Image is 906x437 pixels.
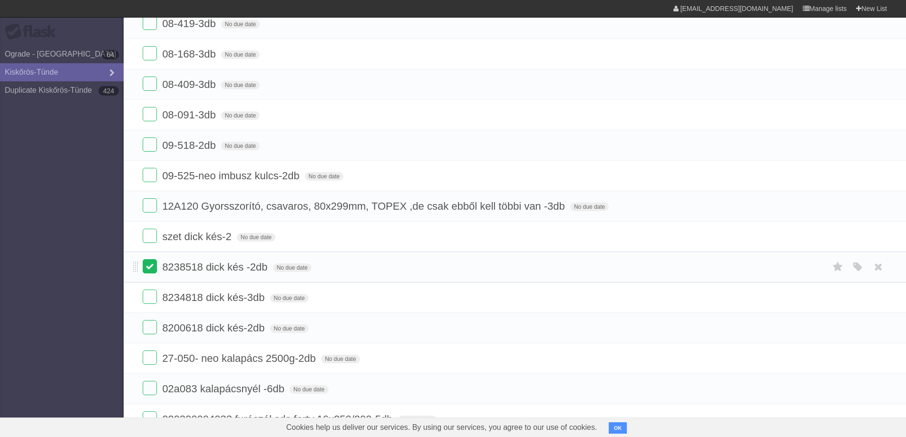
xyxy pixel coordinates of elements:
[143,137,157,152] label: Done
[143,229,157,243] label: Done
[221,50,260,59] span: No due date
[143,290,157,304] label: Done
[221,111,260,120] span: No due date
[570,203,609,211] span: No due date
[277,418,607,437] span: Cookies help us deliver our services. By using our services, you agree to our use of cookies.
[162,139,218,151] span: 09-518-2db
[143,46,157,60] label: Done
[321,355,360,363] span: No due date
[237,233,275,242] span: No due date
[162,170,302,182] span: 09-525-neo imbusz kulcs-2db
[162,200,567,212] span: 12A120 Gyorsszorító, csavaros, 80x299mm, TOPEX ,de csak ebből kell többi van -3db
[143,16,157,30] label: Done
[162,109,218,121] span: 08-091-3db
[143,350,157,365] label: Done
[290,385,328,394] span: No due date
[143,168,157,182] label: Done
[102,50,119,59] b: 64
[162,291,267,303] span: 8234818 dick kés-3db
[270,324,309,333] span: No due date
[162,261,270,273] span: 8238518 dick kés -2db
[398,416,437,424] span: No due date
[162,322,267,334] span: 8200618 dick kés-2db
[270,294,309,302] span: No due date
[305,172,343,181] span: No due date
[143,320,157,334] label: Done
[221,20,260,29] span: No due date
[5,23,62,40] div: Flask
[98,86,119,96] b: 424
[162,78,218,90] span: 08-409-3db
[162,18,218,29] span: 08-419-3db
[273,263,312,272] span: No due date
[143,198,157,213] label: Done
[162,231,234,243] span: szet dick kés-2
[143,259,157,273] label: Done
[143,77,157,91] label: Done
[162,352,318,364] span: 27-050- neo kalapács 2500g-2db
[143,411,157,426] label: Done
[162,413,395,425] span: 020300004033 furószál sds forty 16x250/200-5db
[829,259,847,275] label: Star task
[221,81,260,89] span: No due date
[143,107,157,121] label: Done
[162,48,218,60] span: 08-168-3db
[162,383,287,395] span: 02a083 kalapácsnyél -6db
[221,142,260,150] span: No due date
[143,381,157,395] label: Done
[609,422,627,434] button: OK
